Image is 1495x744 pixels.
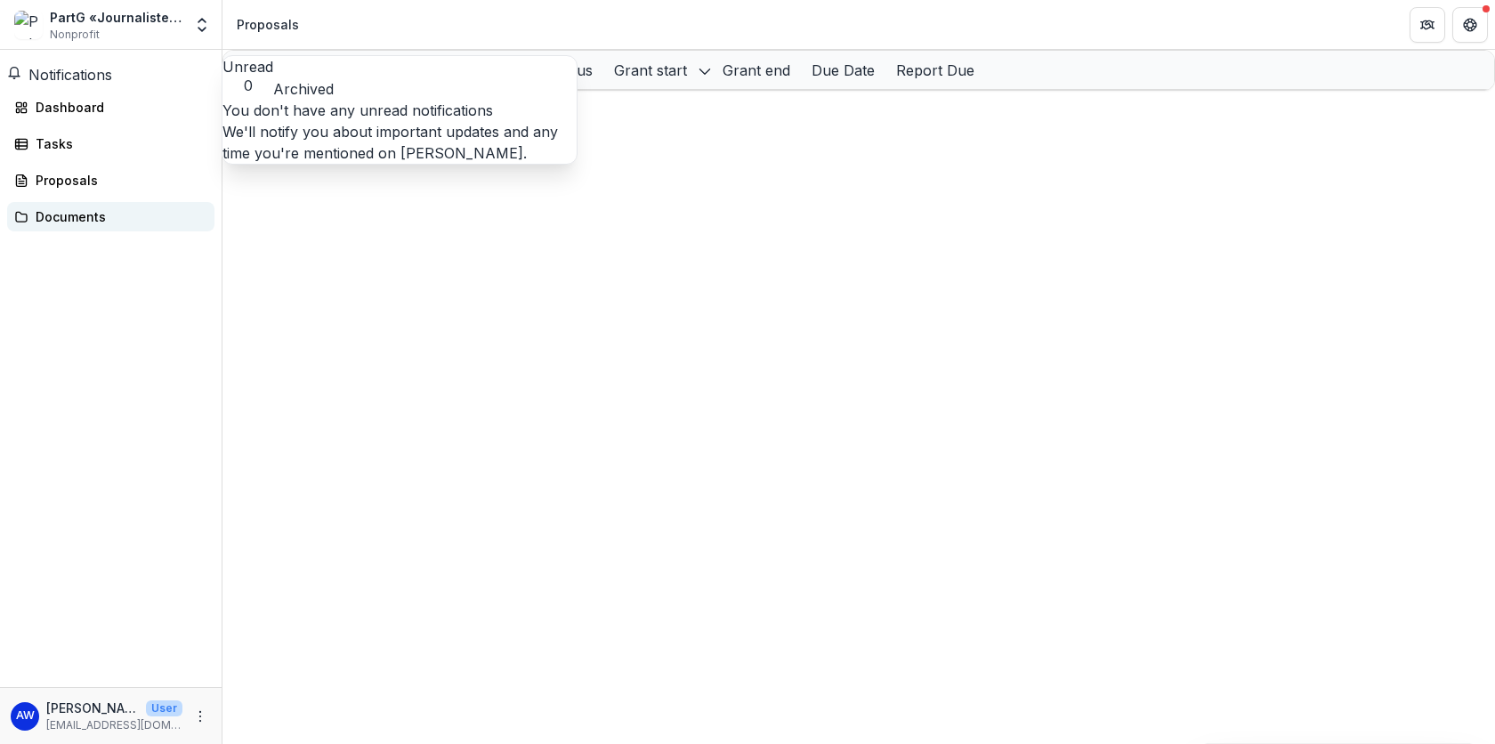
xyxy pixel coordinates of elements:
[801,51,885,89] div: Due Date
[16,710,35,722] div: Alex Wolf
[222,100,577,121] p: You don't have any unread notifications
[885,51,985,89] div: Report Due
[7,166,214,195] a: Proposals
[36,134,200,153] div: Tasks
[273,78,334,100] button: Archived
[304,51,401,89] div: Foundation
[46,699,139,717] p: [PERSON_NAME]
[14,11,43,39] img: PartG «Journalisten Rustamova&Tovkaylo»
[222,56,273,94] button: Unread
[190,7,214,43] button: Open entity switcher
[7,202,214,231] a: Documents
[7,93,214,122] a: Dashboard
[146,700,182,716] p: User
[50,8,182,27] div: PartG «Journalisten [PERSON_NAME]»
[603,51,712,89] div: Grant start
[245,51,304,89] div: Grant
[712,51,801,89] div: Grant end
[50,27,100,43] span: Nonprofit
[7,129,214,158] a: Tasks
[801,60,885,81] div: Due Date
[7,64,112,85] button: Notifications
[698,64,712,78] svg: sorted descending
[222,77,273,94] span: 0
[28,66,112,84] span: Notifications
[401,51,539,89] div: Amount awarded
[190,706,211,727] button: More
[36,207,200,226] div: Documents
[539,51,603,89] div: Status
[222,121,577,164] p: We'll notify you about important updates and any time you're mentioned on [PERSON_NAME].
[885,60,985,81] div: Report Due
[1410,7,1445,43] button: Partners
[237,15,299,34] div: Proposals
[46,717,182,733] p: [EMAIL_ADDRESS][DOMAIN_NAME]
[230,12,306,37] nav: breadcrumb
[603,60,698,81] div: Grant start
[36,171,200,190] div: Proposals
[712,60,801,81] div: Grant end
[36,98,200,117] div: Dashboard
[1452,7,1488,43] button: Get Help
